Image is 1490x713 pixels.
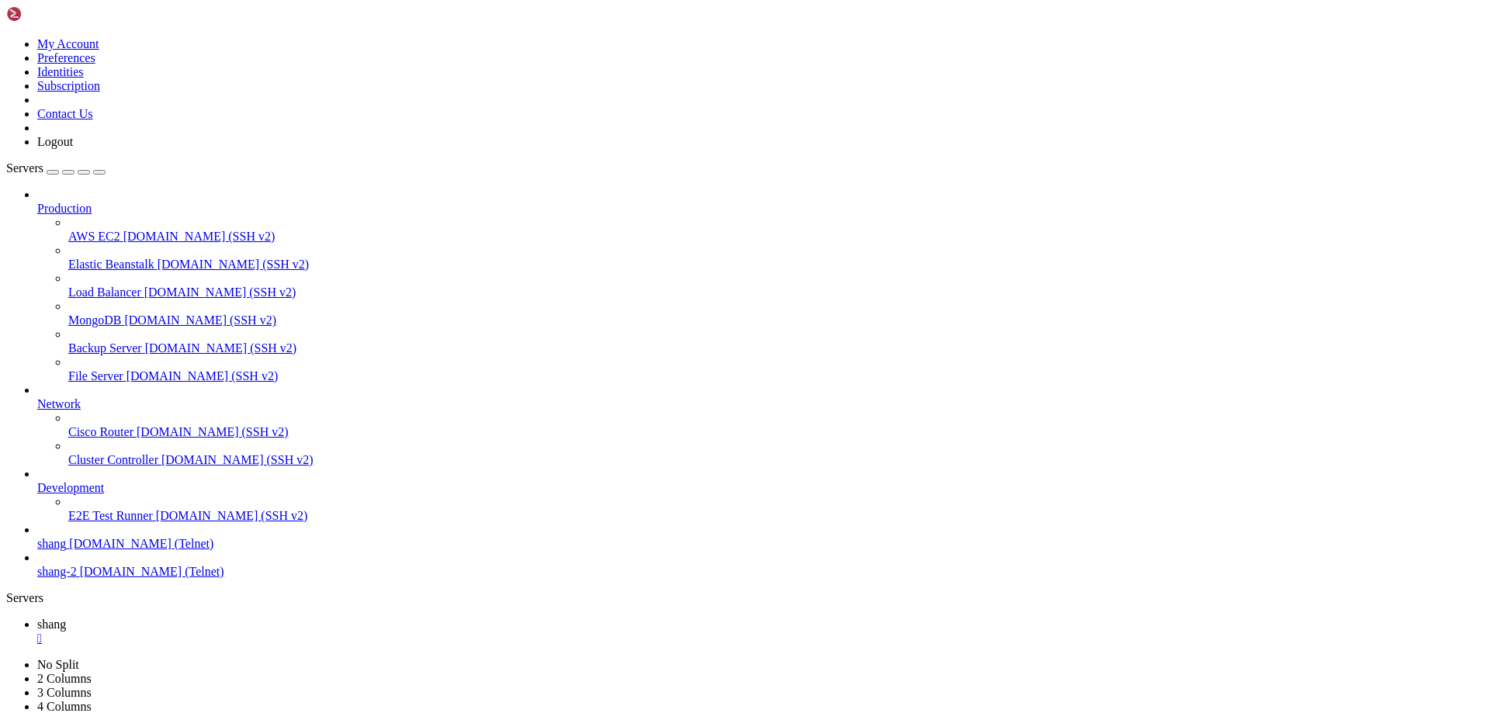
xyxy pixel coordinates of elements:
span: [DOMAIN_NAME] (SSH v2) [124,313,276,327]
li: Development [37,467,1484,523]
a: Servers [6,161,106,175]
span: [DOMAIN_NAME] (SSH v2) [123,230,275,243]
a: Production [37,202,1484,216]
a: Preferences [37,51,95,64]
a: Development [37,481,1484,495]
span: [DOMAIN_NAME] (SSH v2) [126,369,279,382]
a: Identities [37,65,84,78]
div: Servers [6,591,1484,605]
span: [DOMAIN_NAME] (SSH v2) [145,341,297,355]
li: Cisco Router [DOMAIN_NAME] (SSH v2) [68,411,1484,439]
span: Load Balancer [68,286,141,299]
a:  [37,632,1484,646]
a: shang-2 [DOMAIN_NAME] (Telnet) [37,565,1484,579]
a: Load Balancer [DOMAIN_NAME] (SSH v2) [68,286,1484,299]
a: Cluster Controller [DOMAIN_NAME] (SSH v2) [68,453,1484,467]
li: Production [37,188,1484,383]
li: AWS EC2 [DOMAIN_NAME] (SSH v2) [68,216,1484,244]
a: E2E Test Runner [DOMAIN_NAME] (SSH v2) [68,509,1484,523]
a: AWS EC2 [DOMAIN_NAME] (SSH v2) [68,230,1484,244]
span: Servers [6,161,43,175]
li: File Server [DOMAIN_NAME] (SSH v2) [68,355,1484,383]
span: shang [37,537,66,550]
span: [DOMAIN_NAME] (SSH v2) [161,453,314,466]
li: Backup Server [DOMAIN_NAME] (SSH v2) [68,327,1484,355]
span: File Server [68,369,123,382]
a: MongoDB [DOMAIN_NAME] (SSH v2) [68,313,1484,327]
a: Elastic Beanstalk [DOMAIN_NAME] (SSH v2) [68,258,1484,272]
li: MongoDB [DOMAIN_NAME] (SSH v2) [68,299,1484,327]
span: [DOMAIN_NAME] (Telnet) [80,565,224,578]
a: Subscription [37,79,100,92]
span: [DOMAIN_NAME] (SSH v2) [158,258,310,271]
img: Shellngn [6,6,95,22]
span: shang [37,618,66,631]
li: Elastic Beanstalk [DOMAIN_NAME] (SSH v2) [68,244,1484,272]
a: shang [37,618,1484,646]
span: [DOMAIN_NAME] (SSH v2) [137,425,289,438]
li: Network [37,383,1484,467]
a: Network [37,397,1484,411]
span: AWS EC2 [68,230,120,243]
span: Network [37,397,81,410]
li: Cluster Controller [DOMAIN_NAME] (SSH v2) [68,439,1484,467]
li: shang-2 [DOMAIN_NAME] (Telnet) [37,551,1484,579]
li: Load Balancer [DOMAIN_NAME] (SSH v2) [68,272,1484,299]
li: E2E Test Runner [DOMAIN_NAME] (SSH v2) [68,495,1484,523]
a: 3 Columns [37,686,92,699]
a: Cisco Router [DOMAIN_NAME] (SSH v2) [68,425,1484,439]
a: Contact Us [37,107,93,120]
a: File Server [DOMAIN_NAME] (SSH v2) [68,369,1484,383]
span: Development [37,481,104,494]
a: Logout [37,135,73,148]
span: [DOMAIN_NAME] (SSH v2) [144,286,296,299]
span: [DOMAIN_NAME] (Telnet) [69,537,213,550]
span: shang-2 [37,565,77,578]
a: No Split [37,658,79,671]
span: [DOMAIN_NAME] (SSH v2) [156,509,308,522]
span: E2E Test Runner [68,509,153,522]
span: Backup Server [68,341,142,355]
span: Cluster Controller [68,453,158,466]
li: shang [DOMAIN_NAME] (Telnet) [37,523,1484,551]
span: Cisco Router [68,425,133,438]
span: Elastic Beanstalk [68,258,154,271]
a: 4 Columns [37,700,92,713]
a: My Account [37,37,99,50]
a: Backup Server [DOMAIN_NAME] (SSH v2) [68,341,1484,355]
a: 2 Columns [37,672,92,685]
span: MongoDB [68,313,121,327]
span: Production [37,202,92,215]
a: shang [DOMAIN_NAME] (Telnet) [37,537,1484,551]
